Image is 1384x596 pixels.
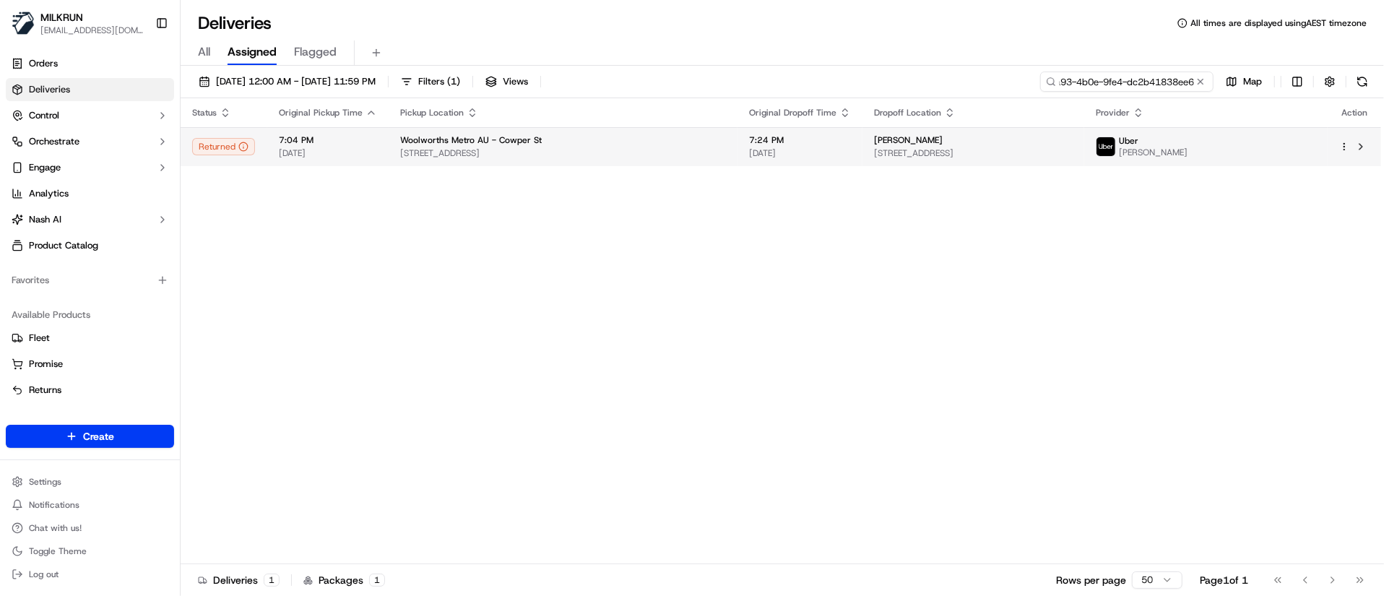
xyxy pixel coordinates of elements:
span: [PERSON_NAME] [874,134,943,146]
img: uber-new-logo.jpeg [1097,137,1115,156]
a: Fleet [12,332,168,345]
span: Analytics [29,187,69,200]
button: Engage [6,156,174,179]
span: Log out [29,569,59,580]
div: Favorites [6,269,174,292]
button: Orchestrate [6,130,174,153]
span: Deliveries [29,83,70,96]
span: Nash AI [29,213,61,226]
span: Toggle Theme [29,545,87,557]
button: [DATE] 12:00 AM - [DATE] 11:59 PM [192,72,382,92]
span: Views [503,75,528,88]
button: Create [6,425,174,448]
span: ( 1 ) [447,75,460,88]
button: Filters(1) [394,72,467,92]
span: [STREET_ADDRESS] [400,147,726,159]
span: [DATE] [749,147,851,159]
span: Flagged [294,43,337,61]
button: Settings [6,472,174,492]
button: Log out [6,564,174,584]
span: 7:04 PM [279,134,377,146]
a: Product Catalog [6,234,174,257]
span: Woolworths Metro AU - Cowper St [400,134,542,146]
button: Toggle Theme [6,541,174,561]
a: Promise [12,358,168,371]
a: Deliveries [6,78,174,101]
button: MILKRUN [40,10,83,25]
button: Notifications [6,495,174,515]
span: Status [192,107,217,118]
span: Original Pickup Time [279,107,363,118]
span: 7:24 PM [749,134,851,146]
button: Control [6,104,174,127]
span: Engage [29,161,61,174]
div: Deliveries [198,573,280,587]
span: Dropoff Location [874,107,941,118]
div: Available Products [6,303,174,327]
span: Product Catalog [29,239,98,252]
span: Pickup Location [400,107,464,118]
button: Views [479,72,535,92]
span: Control [29,109,59,122]
span: Map [1243,75,1262,88]
span: Returns [29,384,61,397]
span: Orders [29,57,58,70]
span: [DATE] [279,147,377,159]
a: Analytics [6,182,174,205]
span: Filters [418,75,460,88]
div: 1 [369,574,385,587]
span: All [198,43,210,61]
div: Packages [303,573,385,587]
img: MILKRUN [12,12,35,35]
button: [EMAIL_ADDRESS][DOMAIN_NAME] [40,25,144,36]
span: [DATE] 12:00 AM - [DATE] 11:59 PM [216,75,376,88]
button: Returned [192,138,255,155]
span: Assigned [228,43,277,61]
div: Page 1 of 1 [1200,573,1248,587]
span: Orchestrate [29,135,79,148]
button: Fleet [6,327,174,350]
button: Chat with us! [6,518,174,538]
a: Returns [12,384,168,397]
span: All times are displayed using AEST timezone [1190,17,1367,29]
p: Rows per page [1056,573,1126,587]
a: Orders [6,52,174,75]
button: Returns [6,379,174,402]
button: Refresh [1352,72,1372,92]
button: Promise [6,353,174,376]
span: Provider [1096,107,1130,118]
button: Map [1219,72,1268,92]
button: MILKRUNMILKRUN[EMAIL_ADDRESS][DOMAIN_NAME] [6,6,150,40]
span: [STREET_ADDRESS] [874,147,1073,159]
button: Nash AI [6,208,174,231]
span: Settings [29,476,61,488]
span: Notifications [29,499,79,511]
span: Uber [1119,135,1138,147]
span: Fleet [29,332,50,345]
span: Original Dropoff Time [749,107,836,118]
div: 1 [264,574,280,587]
span: Chat with us! [29,522,82,534]
input: Type to search [1040,72,1214,92]
span: [PERSON_NAME] [1119,147,1188,158]
span: Promise [29,358,63,371]
span: Create [83,429,114,444]
h1: Deliveries [198,12,272,35]
div: Action [1339,107,1370,118]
